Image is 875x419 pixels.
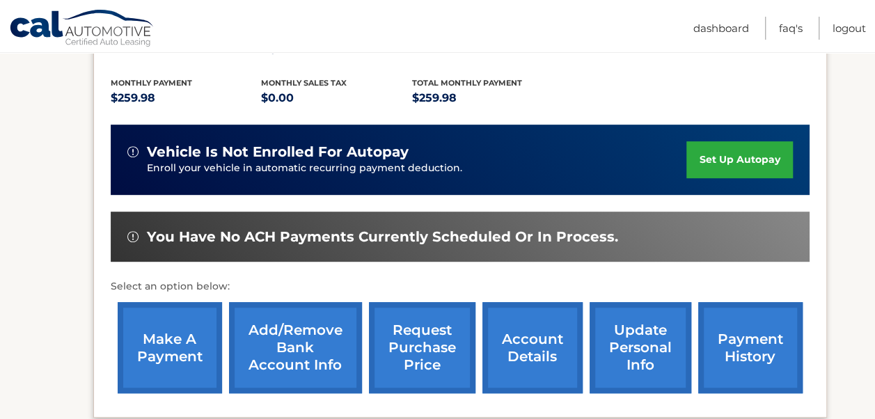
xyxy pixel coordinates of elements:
a: set up autopay [686,141,792,178]
a: FAQ's [779,17,803,40]
span: Monthly Payment [111,78,192,88]
a: Cal Automotive [9,9,155,49]
a: update personal info [590,302,691,393]
span: Monthly sales Tax [261,78,347,88]
a: account details [482,302,583,393]
p: $259.98 [111,88,262,108]
p: $0.00 [261,88,412,108]
a: request purchase price [369,302,475,393]
span: Total Monthly Payment [412,78,522,88]
span: You have no ACH payments currently scheduled or in process. [147,228,618,246]
a: make a payment [118,302,222,393]
img: alert-white.svg [127,146,139,157]
a: Logout [833,17,866,40]
p: Select an option below: [111,278,810,295]
a: Add/Remove bank account info [229,302,362,393]
a: payment history [698,302,803,393]
span: vehicle is not enrolled for autopay [147,143,409,161]
a: Dashboard [693,17,749,40]
p: Enroll your vehicle in automatic recurring payment deduction. [147,161,687,176]
p: $259.98 [412,88,563,108]
img: alert-white.svg [127,231,139,242]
